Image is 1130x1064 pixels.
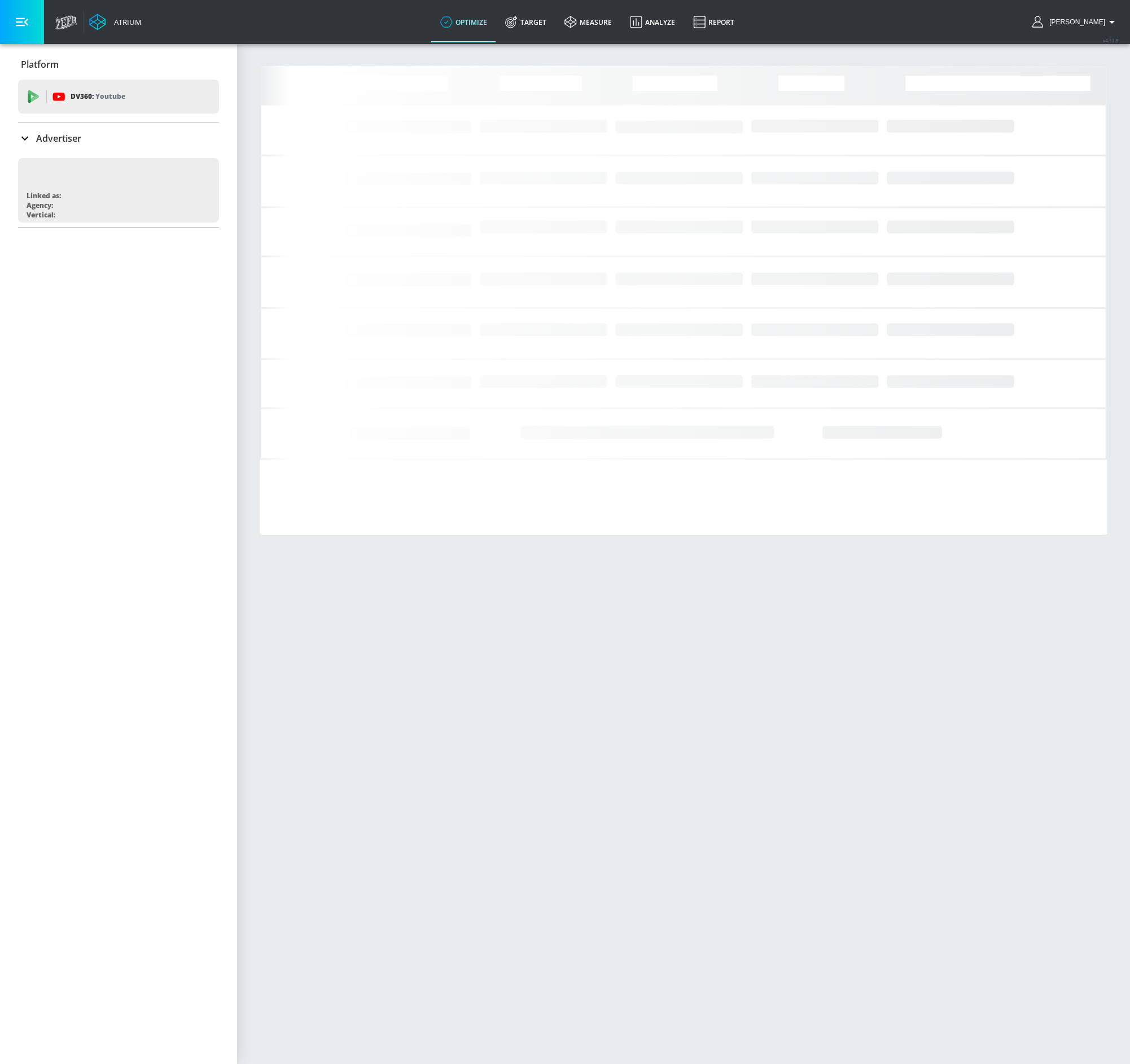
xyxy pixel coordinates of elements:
[27,200,53,210] div: Agency:
[27,210,55,220] div: Vertical:
[18,123,219,154] div: Advertiser
[18,80,219,114] div: DV360: Youtube
[18,158,219,223] div: Linked as:Agency:Vertical:
[18,49,219,80] div: Platform
[496,2,555,42] a: Target
[1103,37,1119,43] span: v 4.33.5
[21,58,59,71] p: Platform
[89,14,142,30] a: Atrium
[1045,18,1105,26] span: login as: yurii.voitovych@zefr.com
[110,17,142,27] div: Atrium
[621,2,684,42] a: Analyze
[555,2,621,42] a: measure
[71,90,125,103] p: DV360:
[431,2,496,42] a: optimize
[1032,15,1119,29] button: [PERSON_NAME]
[684,2,743,42] a: Report
[36,132,81,145] p: Advertiser
[95,90,125,102] p: Youtube
[27,191,61,200] div: Linked as:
